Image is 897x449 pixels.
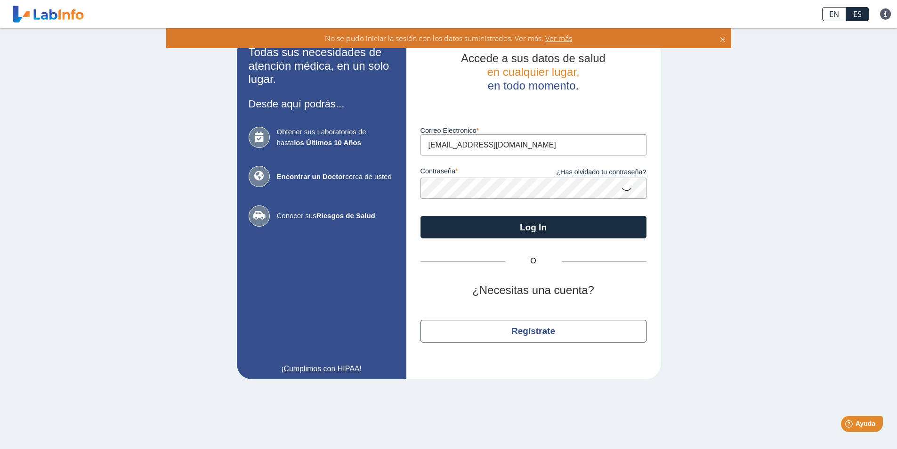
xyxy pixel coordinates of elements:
label: contraseña [420,167,533,178]
span: Obtener sus Laboratorios de hasta [277,127,395,148]
a: ¡Cumplimos con HIPAA! [249,363,395,375]
b: Riesgos de Salud [316,212,375,220]
iframe: Help widget launcher [813,412,887,439]
span: Conocer sus [277,211,395,221]
b: Encontrar un Doctor [277,172,346,180]
button: Log In [420,216,646,238]
span: Ver más [543,33,572,43]
label: Correo Electronico [420,127,646,134]
a: ¿Has olvidado tu contraseña? [533,167,646,178]
h3: Desde aquí podrás... [249,98,395,110]
h2: Todas sus necesidades de atención médica, en un solo lugar. [249,46,395,86]
span: Accede a sus datos de salud [461,52,606,65]
span: en cualquier lugar, [487,65,579,78]
a: ES [846,7,869,21]
h2: ¿Necesitas una cuenta? [420,284,646,297]
span: No se pudo iniciar la sesión con los datos suministrados. Ver más. [325,33,543,43]
span: cerca de usted [277,171,395,182]
span: en todo momento. [488,79,579,92]
a: EN [822,7,846,21]
b: los Últimos 10 Años [294,139,361,147]
span: O [505,255,562,267]
button: Regístrate [420,320,646,343]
